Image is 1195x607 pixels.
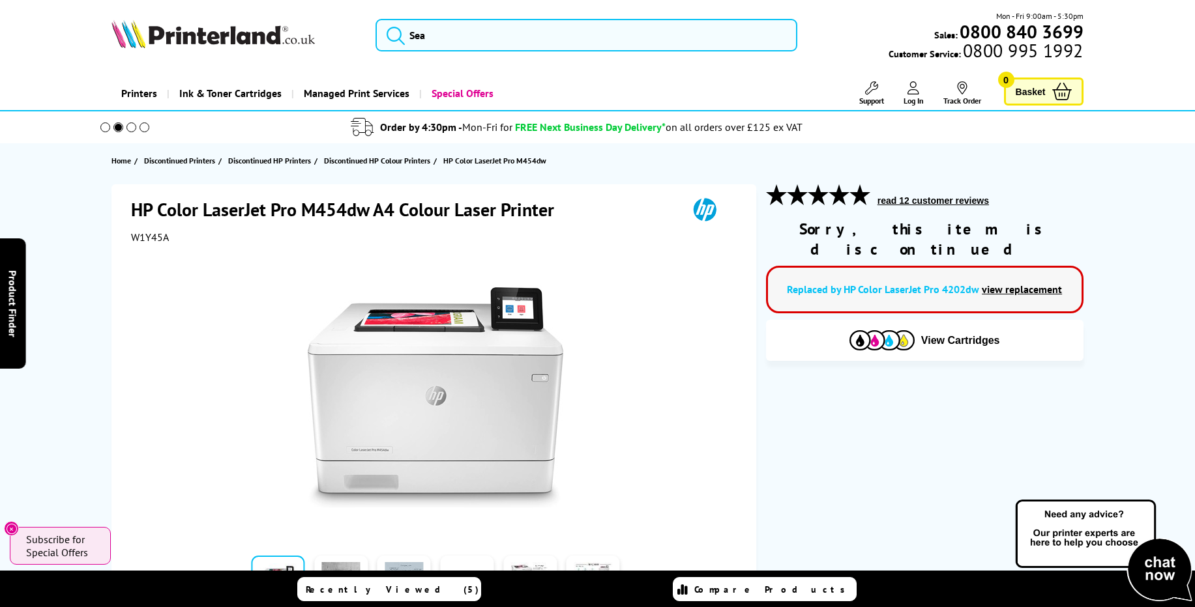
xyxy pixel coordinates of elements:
[673,577,857,601] a: Compare Products
[766,219,1084,259] div: Sorry, this item is discontinued
[1016,83,1046,100] span: Basket
[7,270,20,337] span: Product Finder
[419,77,503,110] a: Special Offers
[228,154,314,167] a: Discontinued HP Printers
[144,154,215,167] span: Discontinued Printers
[111,20,315,48] img: Printerland Logo
[849,330,915,350] img: Cartridges
[111,20,359,51] a: Printerland Logo
[297,577,481,601] a: Recently Viewed (5)
[306,584,479,595] span: Recently Viewed (5)
[443,156,546,165] span: HP Color LaserJet Pro M454dw
[776,330,1074,351] button: View Cartridges
[958,25,1084,38] a: 0800 840 3699
[904,81,924,106] a: Log In
[4,521,19,536] button: Close
[376,19,797,51] input: Sea
[324,154,434,167] a: Discontinued HP Colour Printers
[1004,78,1084,106] a: Basket 0
[380,120,512,134] span: Order by 4:30pm -
[26,533,98,559] span: Subscribe for Special Offers
[131,197,567,221] h1: HP Color LaserJet Pro M454dw A4 Colour Laser Printer
[228,154,311,167] span: Discontinued HP Printers
[308,270,563,525] img: HP Color LaserJet Pro M454dw
[961,44,1083,57] span: 0800 995 1992
[144,154,218,167] a: Discontinued Printers
[859,96,884,106] span: Support
[462,120,512,134] span: Mon-Fri for
[859,81,884,106] a: Support
[111,154,131,167] span: Home
[167,77,291,110] a: Ink & Toner Cartridges
[111,77,167,110] a: Printers
[179,77,282,110] span: Ink & Toner Cartridges
[675,197,735,221] img: HP
[998,72,1014,88] span: 0
[291,77,419,110] a: Managed Print Services
[943,81,981,106] a: Track Order
[934,29,958,41] span: Sales:
[1012,498,1195,604] img: Open Live Chat window
[982,283,1062,296] a: view replacement
[996,10,1084,22] span: Mon - Fri 9:00am - 5:30pm
[131,231,169,244] span: W1Y45A
[111,154,134,167] a: Home
[694,584,852,595] span: Compare Products
[921,335,1000,346] span: View Cartridges
[889,44,1083,60] span: Customer Service:
[666,120,803,134] div: on all orders over £125 ex VAT
[324,154,430,167] span: Discontinued HP Colour Printers
[787,283,979,296] a: Replaced by HP Color LaserJet Pro 4202dw
[960,20,1084,44] b: 0800 840 3699
[904,96,924,106] span: Log In
[874,195,993,206] button: read 12 customer reviews
[83,116,1072,139] li: modal_delivery
[515,120,666,134] span: FREE Next Business Day Delivery*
